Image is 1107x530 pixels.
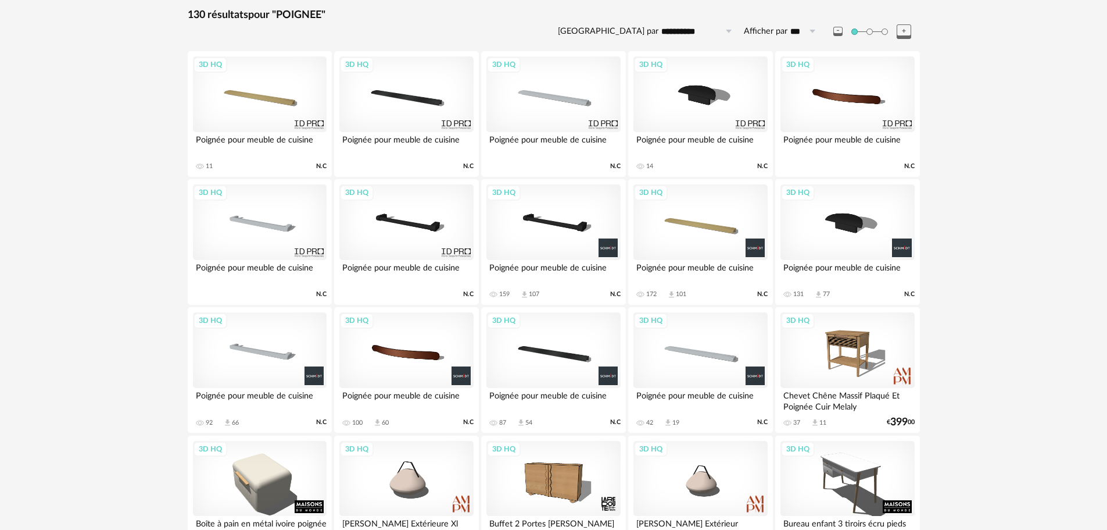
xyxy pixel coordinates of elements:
[486,132,620,155] div: Poignée pour meuble de cuisine
[780,132,914,155] div: Poignée pour meuble de cuisine
[352,419,363,427] div: 100
[676,290,686,298] div: 101
[517,418,525,427] span: Download icon
[904,290,915,298] span: N.C
[793,290,804,298] div: 131
[775,179,919,305] a: 3D HQ Poignée pour meuble de cuisine 131 Download icon 77 N.C
[628,51,772,177] a: 3D HQ Poignée pour meuble de cuisine 14 N.C
[334,307,478,433] a: 3D HQ Poignée pour meuble de cuisine 100 Download icon 60 N.C
[382,419,389,427] div: 60
[646,162,653,170] div: 14
[823,290,830,298] div: 77
[334,51,478,177] a: 3D HQ Poignée pour meuble de cuisine N.C
[667,290,676,299] span: Download icon
[340,57,374,72] div: 3D HQ
[628,179,772,305] a: 3D HQ Poignée pour meuble de cuisine 172 Download icon 101 N.C
[194,442,227,457] div: 3D HQ
[904,162,915,170] span: N.C
[757,418,768,426] span: N.C
[633,132,767,155] div: Poignée pour meuble de cuisine
[188,51,332,177] a: 3D HQ Poignée pour meuble de cuisine 11 N.C
[487,185,521,200] div: 3D HQ
[339,260,473,283] div: Poignée pour meuble de cuisine
[811,418,819,427] span: Download icon
[634,313,668,328] div: 3D HQ
[188,179,332,305] a: 3D HQ Poignée pour meuble de cuisine N.C
[316,418,327,426] span: N.C
[340,185,374,200] div: 3D HQ
[646,290,657,298] div: 172
[744,26,787,37] label: Afficher par
[672,419,679,427] div: 19
[188,307,332,433] a: 3D HQ Poignée pour meuble de cuisine 92 Download icon 66 N.C
[194,57,227,72] div: 3D HQ
[481,51,625,177] a: 3D HQ Poignée pour meuble de cuisine N.C
[339,132,473,155] div: Poignée pour meuble de cuisine
[775,307,919,433] a: 3D HQ Chevet Chêne Massif Plaqué Et Poignée Cuir Melaly 37 Download icon 11 €39900
[463,418,474,426] span: N.C
[610,162,621,170] span: N.C
[558,26,658,37] label: [GEOGRAPHIC_DATA] par
[340,313,374,328] div: 3D HQ
[193,132,327,155] div: Poignée pour meuble de cuisine
[634,185,668,200] div: 3D HQ
[520,290,529,299] span: Download icon
[487,57,521,72] div: 3D HQ
[340,442,374,457] div: 3D HQ
[232,419,239,427] div: 66
[487,313,521,328] div: 3D HQ
[499,419,506,427] div: 87
[463,162,474,170] span: N.C
[486,388,620,411] div: Poignée pour meuble de cuisine
[887,418,915,426] div: € 00
[194,313,227,328] div: 3D HQ
[248,10,325,20] span: pour "POIGNEE"
[334,179,478,305] a: 3D HQ Poignée pour meuble de cuisine N.C
[814,290,823,299] span: Download icon
[486,260,620,283] div: Poignée pour meuble de cuisine
[634,442,668,457] div: 3D HQ
[487,442,521,457] div: 3D HQ
[775,51,919,177] a: 3D HQ Poignée pour meuble de cuisine N.C
[793,419,800,427] div: 37
[664,418,672,427] span: Download icon
[781,442,815,457] div: 3D HQ
[193,260,327,283] div: Poignée pour meuble de cuisine
[373,418,382,427] span: Download icon
[757,290,768,298] span: N.C
[819,419,826,427] div: 11
[525,419,532,427] div: 54
[757,162,768,170] span: N.C
[610,418,621,426] span: N.C
[481,307,625,433] a: 3D HQ Poignée pour meuble de cuisine 87 Download icon 54 N.C
[499,290,510,298] div: 159
[339,388,473,411] div: Poignée pour meuble de cuisine
[194,185,227,200] div: 3D HQ
[206,419,213,427] div: 92
[316,290,327,298] span: N.C
[193,388,327,411] div: Poignée pour meuble de cuisine
[646,419,653,427] div: 42
[481,179,625,305] a: 3D HQ Poignée pour meuble de cuisine 159 Download icon 107 N.C
[628,307,772,433] a: 3D HQ Poignée pour meuble de cuisine 42 Download icon 19 N.C
[633,260,767,283] div: Poignée pour meuble de cuisine
[781,185,815,200] div: 3D HQ
[633,388,767,411] div: Poignée pour meuble de cuisine
[780,388,914,411] div: Chevet Chêne Massif Plaqué Et Poignée Cuir Melaly
[463,290,474,298] span: N.C
[188,9,920,22] div: 130 résultats
[634,57,668,72] div: 3D HQ
[316,162,327,170] span: N.C
[529,290,539,298] div: 107
[223,418,232,427] span: Download icon
[781,313,815,328] div: 3D HQ
[610,290,621,298] span: N.C
[890,418,908,426] span: 399
[781,57,815,72] div: 3D HQ
[206,162,213,170] div: 11
[780,260,914,283] div: Poignée pour meuble de cuisine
